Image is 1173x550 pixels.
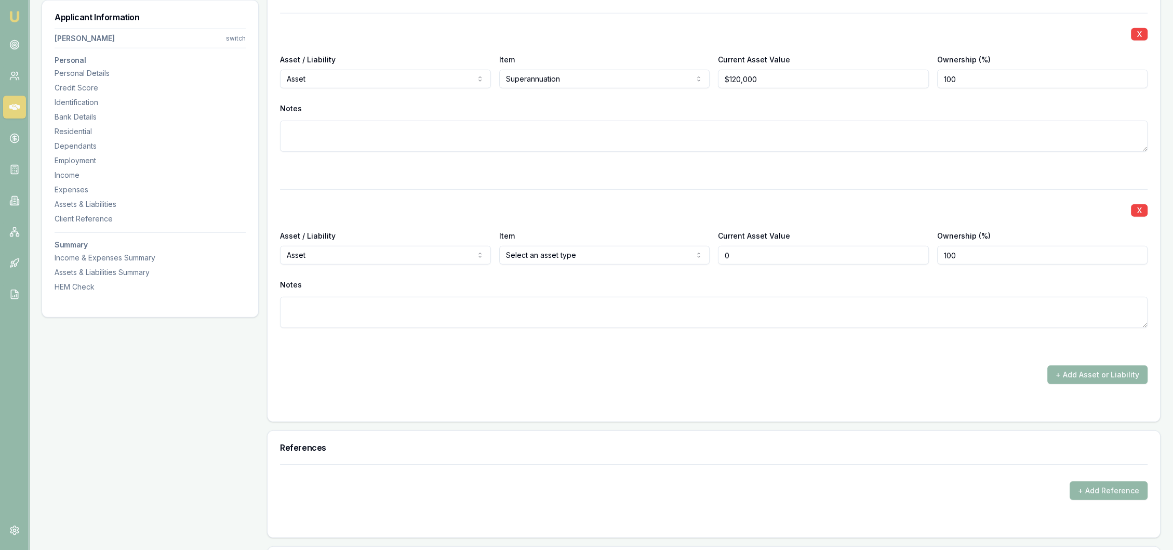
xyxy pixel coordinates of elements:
[937,70,1148,88] input: Select a percentage
[718,70,929,88] input: $
[55,170,246,180] div: Income
[937,246,1148,265] input: Select a percentage
[55,199,246,209] div: Assets & Liabilities
[226,34,246,43] div: switch
[1131,204,1148,217] button: X
[55,241,246,248] h3: Summary
[280,55,336,64] label: Asset / Liability
[55,267,246,278] div: Assets & Liabilities Summary
[55,155,246,166] div: Employment
[55,141,246,151] div: Dependants
[718,55,790,64] label: Current Asset Value
[937,55,991,64] label: Ownership (%)
[55,253,246,263] div: Income & Expenses Summary
[1131,28,1148,41] button: X
[55,185,246,195] div: Expenses
[499,55,515,64] label: Item
[718,246,929,265] input: $
[55,13,246,21] h3: Applicant Information
[55,112,246,122] div: Bank Details
[55,33,115,44] div: [PERSON_NAME]
[55,97,246,108] div: Identification
[1070,481,1148,500] button: + Add Reference
[55,68,246,78] div: Personal Details
[937,231,991,240] label: Ownership (%)
[280,101,1148,116] div: Notes
[499,231,515,240] label: Item
[55,83,246,93] div: Credit Score
[55,57,246,64] h3: Personal
[280,231,336,240] label: Asset / Liability
[55,214,246,224] div: Client Reference
[55,282,246,292] div: HEM Check
[55,126,246,137] div: Residential
[1047,365,1148,384] button: + Add Asset or Liability
[8,10,21,23] img: emu-icon-u.png
[280,443,1148,452] h3: References
[280,277,1148,293] div: Notes
[718,231,790,240] label: Current Asset Value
